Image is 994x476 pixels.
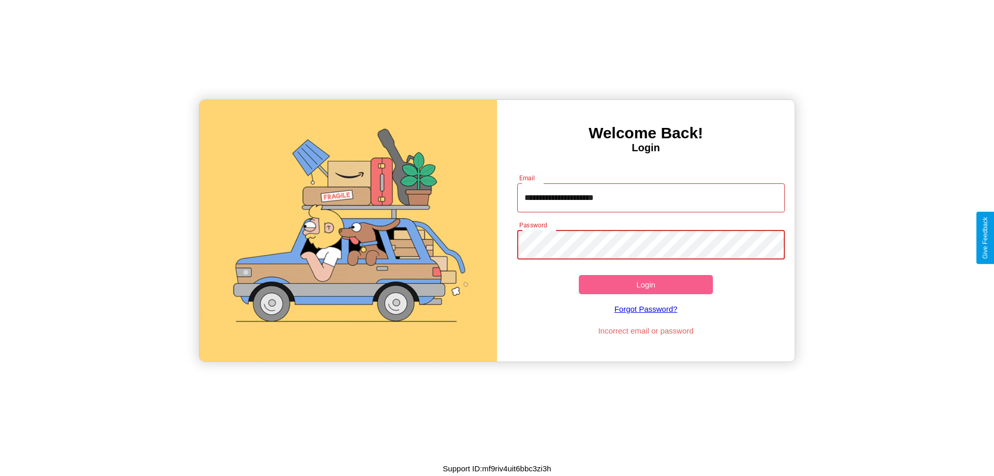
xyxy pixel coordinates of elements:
[443,461,551,475] p: Support ID: mf9riv4uit6bbc3zi3h
[497,124,795,142] h3: Welcome Back!
[982,217,989,259] div: Give Feedback
[497,142,795,154] h4: Login
[519,174,535,182] label: Email
[519,221,547,229] label: Password
[512,324,780,338] p: Incorrect email or password
[579,275,713,294] button: Login
[199,100,497,362] img: gif
[512,294,780,324] a: Forgot Password?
